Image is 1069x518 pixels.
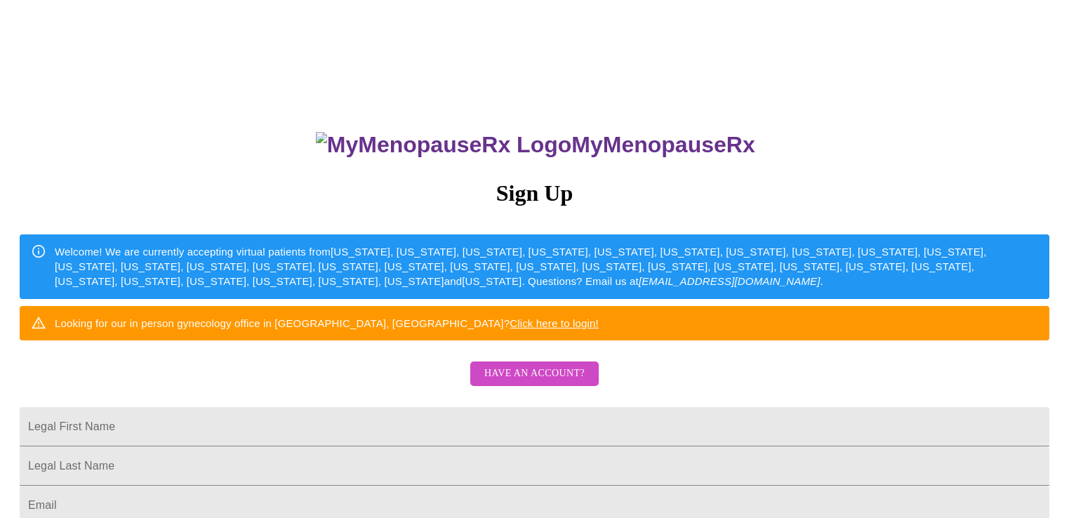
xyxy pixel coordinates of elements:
em: [EMAIL_ADDRESS][DOMAIN_NAME] [639,275,821,287]
a: Click here to login! [510,317,599,329]
h3: Sign Up [20,180,1049,206]
h3: MyMenopauseRx [22,132,1050,158]
button: Have an account? [470,361,599,386]
div: Welcome! We are currently accepting virtual patients from [US_STATE], [US_STATE], [US_STATE], [US... [55,239,1038,295]
span: Have an account? [484,365,585,383]
div: Looking for our in person gynecology office in [GEOGRAPHIC_DATA], [GEOGRAPHIC_DATA]? [55,310,599,336]
a: Have an account? [467,377,602,389]
img: MyMenopauseRx Logo [316,132,571,158]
